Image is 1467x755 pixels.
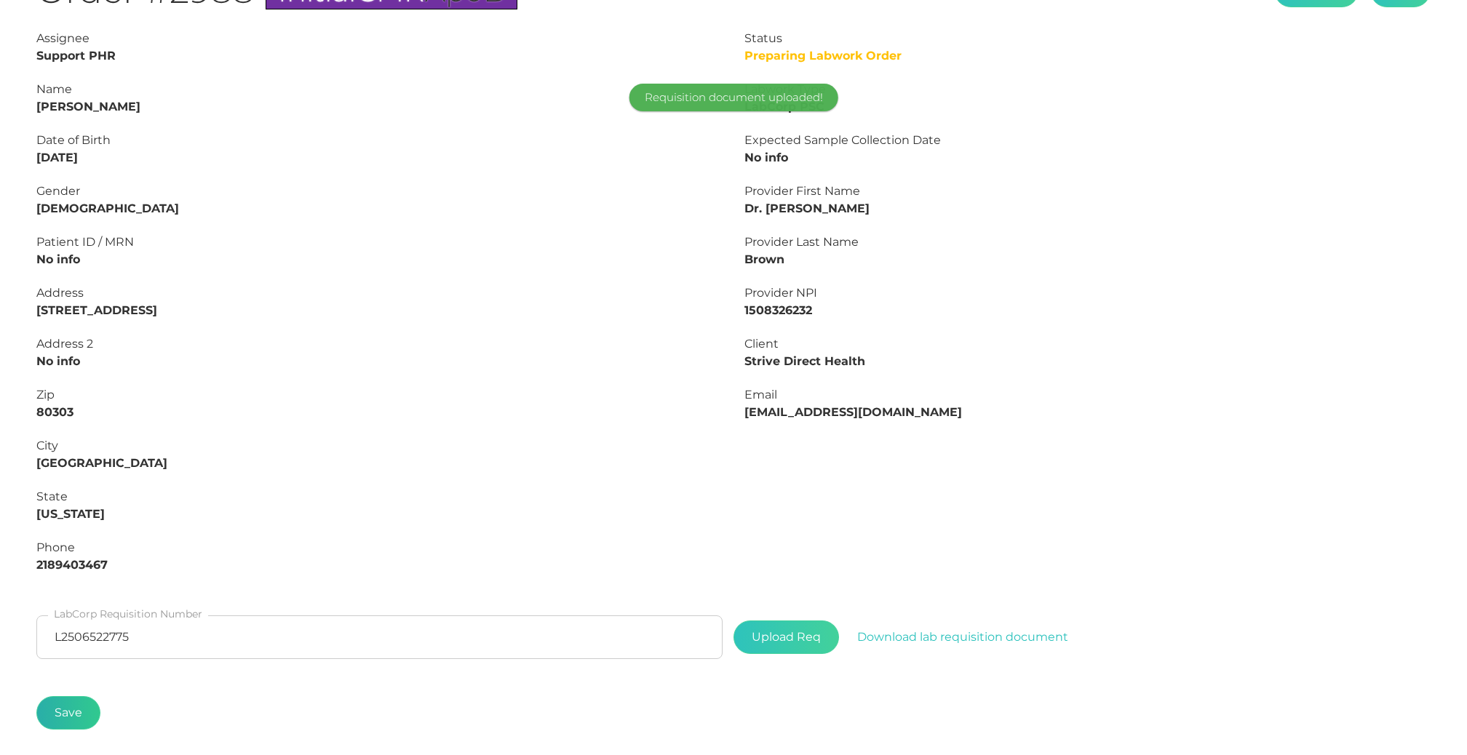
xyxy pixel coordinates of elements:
[744,132,1431,149] div: Expected Sample Collection Date
[36,696,100,730] button: Save
[36,354,80,368] strong: No info
[36,151,78,164] strong: [DATE]
[744,303,812,317] strong: 1508326232
[36,284,723,302] div: Address
[36,456,167,470] strong: [GEOGRAPHIC_DATA]
[744,100,824,113] strong: LabCorp PSC
[36,81,723,98] div: Name
[36,405,73,419] strong: 80303
[744,284,1431,302] div: Provider NPI
[36,335,723,353] div: Address 2
[36,488,723,506] div: State
[36,539,723,556] div: Phone
[36,558,108,572] strong: 2189403467
[744,49,902,63] span: Preparing Labwork Order
[36,437,723,455] div: City
[36,233,723,251] div: Patient ID / MRN
[36,30,723,47] div: Assignee
[744,151,788,164] strong: No info
[36,201,179,215] strong: [DEMOGRAPHIC_DATA]
[36,507,105,521] strong: [US_STATE]
[36,386,723,404] div: Zip
[36,132,723,149] div: Date of Birth
[744,183,1431,200] div: Provider First Name
[36,100,140,113] strong: [PERSON_NAME]
[36,615,723,659] input: LabCorp Requisition Number
[744,252,784,266] strong: Brown
[744,335,1431,353] div: Client
[839,620,1086,654] button: Download lab requisition document
[744,354,865,368] strong: Strive Direct Health
[744,30,1431,47] div: Status
[733,620,839,654] span: Upload Req
[36,252,80,266] strong: No info
[36,183,723,200] div: Gender
[744,233,1431,251] div: Provider Last Name
[744,386,1431,404] div: Email
[744,81,1431,98] div: Labwork Type
[629,84,838,111] div: Requisition document uploaded!
[744,201,870,215] strong: Dr. [PERSON_NAME]
[36,303,157,317] strong: [STREET_ADDRESS]
[744,405,962,419] strong: [EMAIL_ADDRESS][DOMAIN_NAME]
[36,49,116,63] strong: Support PHR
